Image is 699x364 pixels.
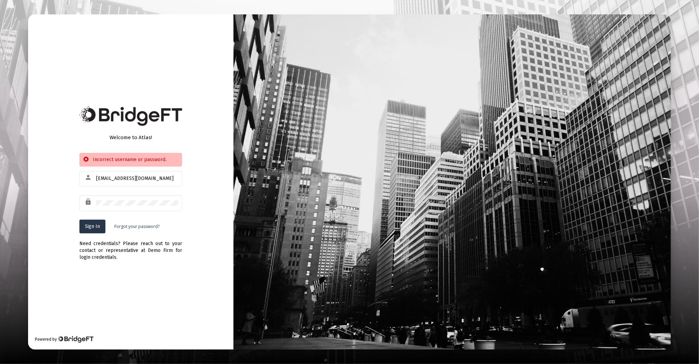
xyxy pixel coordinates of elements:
[79,220,105,233] button: Sign In
[79,106,182,126] img: Logo
[96,176,178,181] input: Email or Username
[79,153,182,167] div: Incorrect username or password.
[79,233,182,261] div: Need credentials? Please reach out to your contact or representative at Demo Firm for login crede...
[58,336,93,343] img: Bridge Financial Technology Logo
[85,223,100,229] span: Sign In
[85,198,93,206] mat-icon: lock
[85,173,93,182] mat-icon: person
[79,134,182,141] div: Welcome to Atlas!
[114,223,160,230] a: Forgot your password?
[35,336,93,343] div: Powered by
